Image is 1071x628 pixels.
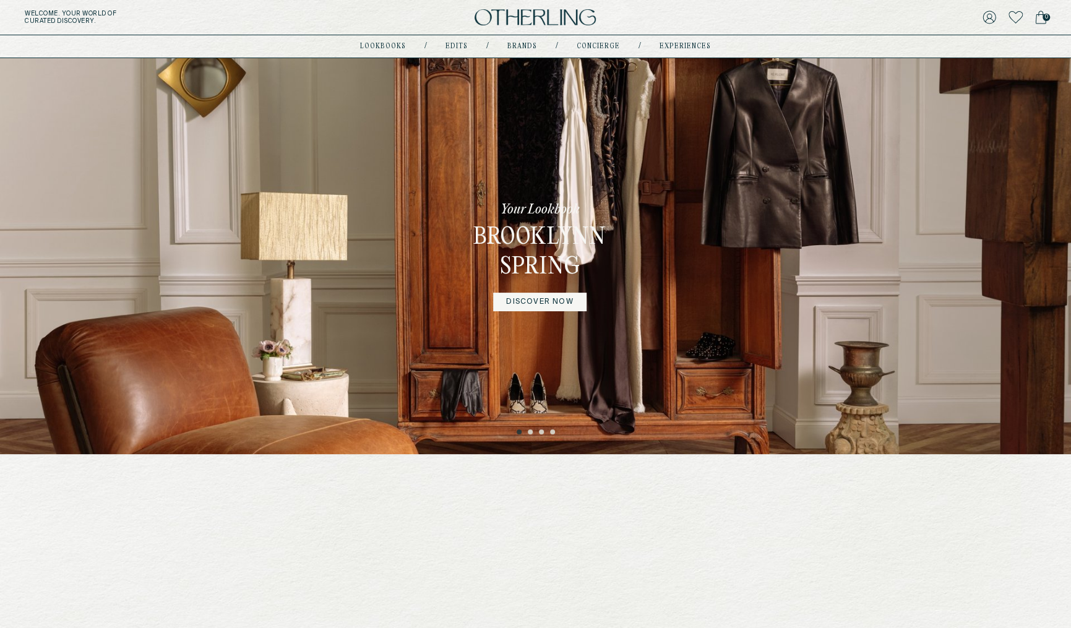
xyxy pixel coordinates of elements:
div: / [556,41,558,51]
h5: Welcome . Your world of curated discovery. [25,10,331,25]
div: / [424,41,427,51]
a: Brands [507,43,537,49]
button: 2 [528,429,534,436]
a: 0 [1035,9,1046,26]
div: / [639,41,641,51]
div: / [486,41,489,51]
a: experiences [660,43,711,49]
button: 4 [550,429,556,436]
h3: Brooklynn Spring [431,223,649,282]
a: lookbooks [360,43,406,49]
img: logo [475,9,596,26]
button: 3 [539,429,545,436]
a: Edits [445,43,468,49]
a: DISCOVER NOW [493,293,586,311]
button: 1 [517,429,523,436]
p: Your Lookbook [501,201,580,218]
a: concierge [577,43,620,49]
span: 0 [1043,14,1050,21]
